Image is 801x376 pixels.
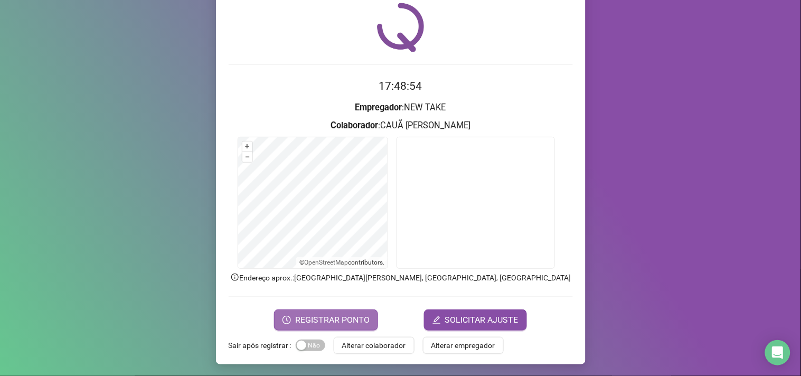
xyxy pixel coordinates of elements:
[274,309,378,331] button: REGISTRAR PONTO
[304,259,348,266] a: OpenStreetMap
[334,337,414,354] button: Alterar colaborador
[242,152,252,162] button: –
[230,272,240,282] span: info-circle
[229,119,573,133] h3: : CAUÃ [PERSON_NAME]
[423,337,504,354] button: Alterar empregador
[765,340,790,365] div: Open Intercom Messenger
[282,316,291,324] span: clock-circle
[342,340,406,351] span: Alterar colaborador
[229,337,296,354] label: Sair após registrar
[242,142,252,152] button: +
[355,102,402,112] strong: Empregador
[299,259,384,266] li: © contributors.
[295,314,370,326] span: REGISTRAR PONTO
[431,340,495,351] span: Alterar empregador
[432,316,441,324] span: edit
[379,80,422,92] time: 17:48:54
[445,314,519,326] span: SOLICITAR AJUSTE
[229,272,573,284] p: Endereço aprox. : [GEOGRAPHIC_DATA][PERSON_NAME], [GEOGRAPHIC_DATA], [GEOGRAPHIC_DATA]
[331,120,378,130] strong: Colaborador
[424,309,527,331] button: editSOLICITAR AJUSTE
[229,101,573,115] h3: : NEW TAKE
[377,3,425,52] img: QRPoint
